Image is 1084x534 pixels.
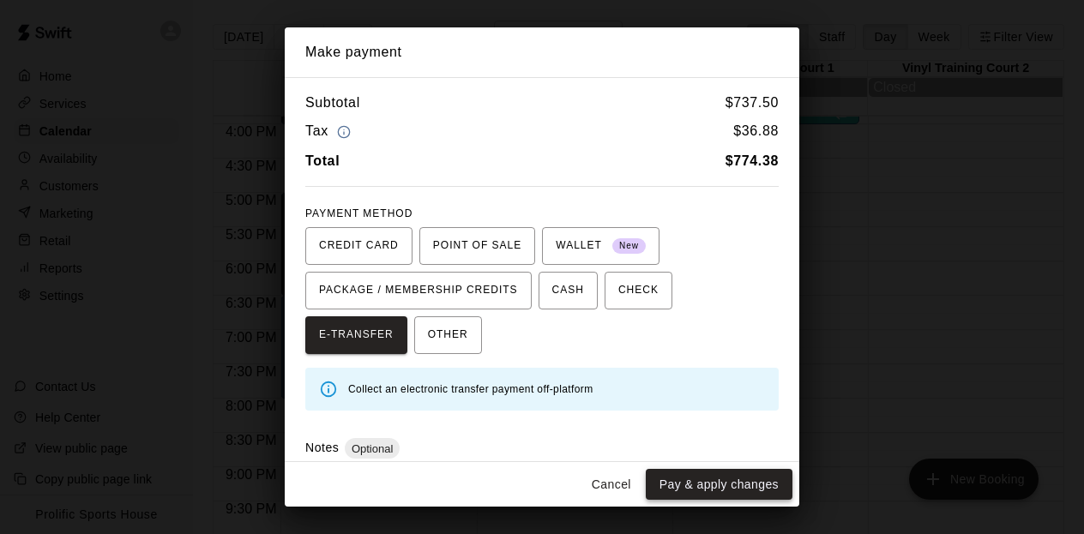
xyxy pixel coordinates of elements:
span: CASH [552,277,584,304]
h6: $ 36.88 [733,120,779,143]
b: $ 774.38 [726,153,779,168]
span: Collect an electronic transfer payment off-platform [348,383,593,395]
button: CREDIT CARD [305,227,413,265]
button: E-TRANSFER [305,316,407,354]
h6: Tax [305,120,355,143]
span: CHECK [618,277,659,304]
span: POINT OF SALE [433,232,521,260]
span: Optional [345,442,400,455]
button: Pay & apply changes [646,469,792,501]
h6: Subtotal [305,92,360,114]
span: E-TRANSFER [319,321,394,349]
button: WALLET New [542,227,659,265]
button: POINT OF SALE [419,227,535,265]
button: PACKAGE / MEMBERSHIP CREDITS [305,272,532,309]
span: OTHER [428,321,468,349]
button: Cancel [584,469,639,501]
button: CASH [539,272,598,309]
button: OTHER [414,316,482,354]
h6: $ 737.50 [726,92,779,114]
label: Notes [305,441,339,454]
h2: Make payment [285,27,799,77]
span: CREDIT CARD [319,232,399,260]
span: PAYMENT METHOD [305,207,413,219]
span: PACKAGE / MEMBERSHIP CREDITS [319,277,518,304]
button: CHECK [605,272,672,309]
b: Total [305,153,340,168]
span: New [612,235,646,258]
span: WALLET [556,232,646,260]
